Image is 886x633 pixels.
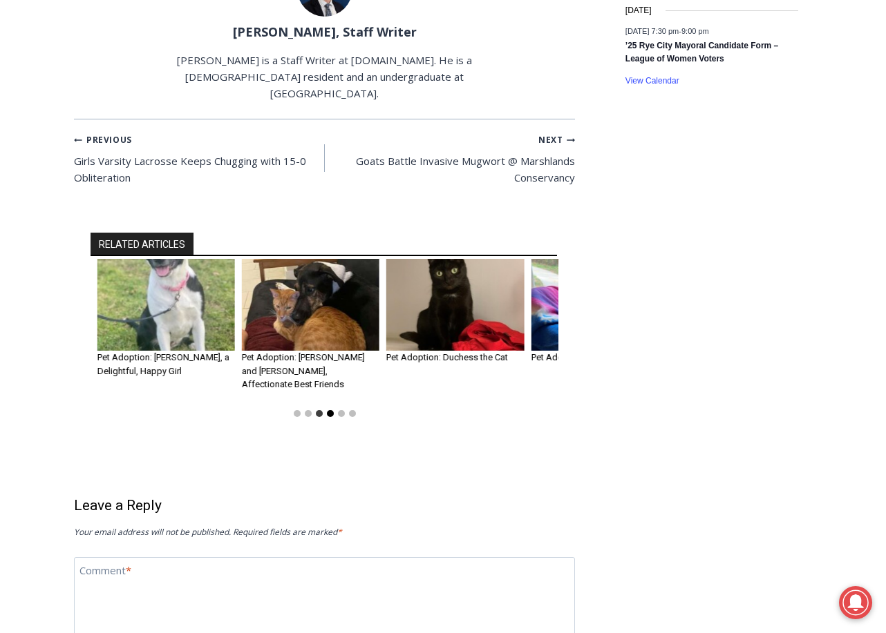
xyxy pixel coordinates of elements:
[74,130,325,186] a: PreviousGirls Varsity Lacrosse Keeps Chugging with 15-0 Obliteration
[325,130,576,186] a: NextGoats Battle Invasive Mugwort @ Marshlands Conservancy
[305,410,312,417] button: Go to slide 2
[294,410,301,417] button: Go to slide 1
[97,352,229,376] a: Pet Adoption: [PERSON_NAME], a Delightful, Happy Girl
[316,410,323,417] button: Go to slide 3
[538,133,575,146] small: Next
[233,23,417,40] a: [PERSON_NAME], Staff Writer
[681,27,709,35] span: 9:00 pm
[386,259,524,351] img: Pet Adoption-09-2021-Duchess the cat
[531,259,668,401] div: 6 of 6
[386,259,524,401] div: 5 of 6
[74,526,231,538] span: Your email address will not be published.
[625,4,652,17] time: [DATE]
[79,564,131,582] label: Comment
[625,27,679,35] span: [DATE] 7:30 pm
[233,526,342,538] span: Required fields are marked
[625,27,709,35] time: -
[349,410,356,417] button: Go to slide 6
[74,495,575,517] h3: Leave a Reply
[97,259,235,351] img: (PHOTO: Penny.)
[338,410,345,417] button: Go to slide 5
[242,259,379,351] img: (PHOTO: Sheldon and Squish. Contributed.)
[625,41,778,65] a: ’25 Rye City Mayoral Candidate Form – League of Women Voters
[242,352,365,389] a: Pet Adoption: [PERSON_NAME] and [PERSON_NAME], Affectionate Best Friends
[149,52,500,101] p: [PERSON_NAME] is a Staff Writer at [DOMAIN_NAME]. He is a [DEMOGRAPHIC_DATA] resident and an unde...
[91,233,194,256] h2: RELATED ARTICLES
[531,259,668,351] img: (PHOTO: EJ.)
[74,133,132,146] small: Previous
[242,259,379,401] div: 4 of 6
[97,259,235,401] div: 3 of 6
[91,408,558,419] ul: Select a slide to show
[386,352,508,362] a: Pet Adoption: Duchess the Cat
[327,410,334,417] button: Go to slide 4
[531,352,668,362] a: Pet Adoption: EJ, Loves to Lounge
[74,130,575,186] nav: Posts
[625,76,679,86] a: View Calendar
